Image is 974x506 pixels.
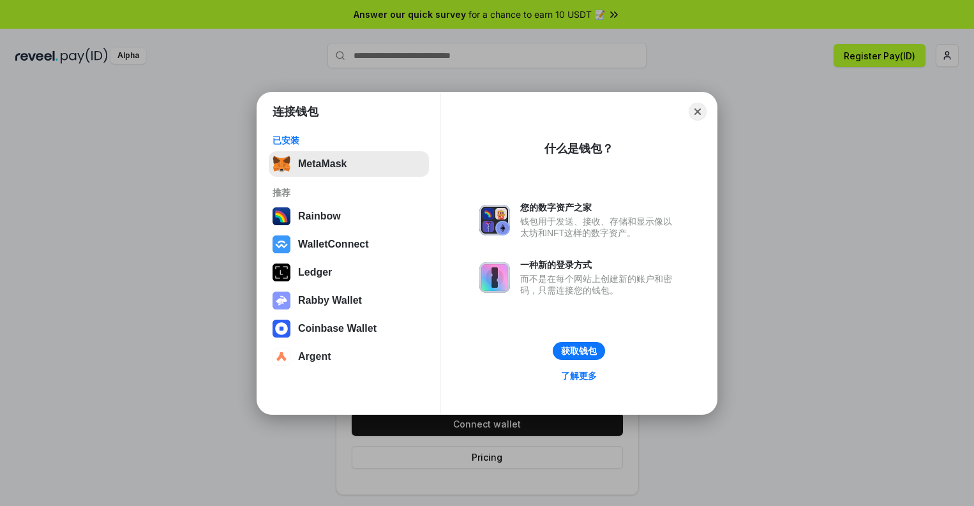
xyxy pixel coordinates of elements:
img: svg+xml,%3Csvg%20width%3D%2228%22%20height%3D%2228%22%20viewBox%3D%220%200%2028%2028%22%20fill%3D... [273,348,290,366]
img: svg+xml,%3Csvg%20width%3D%22120%22%20height%3D%22120%22%20viewBox%3D%220%200%20120%20120%22%20fil... [273,207,290,225]
img: svg+xml,%3Csvg%20xmlns%3D%22http%3A%2F%2Fwww.w3.org%2F2000%2Fsvg%22%20fill%3D%22none%22%20viewBox... [479,205,510,235]
img: svg+xml,%3Csvg%20fill%3D%22none%22%20height%3D%2233%22%20viewBox%3D%220%200%2035%2033%22%20width%... [273,155,290,173]
img: svg+xml,%3Csvg%20xmlns%3D%22http%3A%2F%2Fwww.w3.org%2F2000%2Fsvg%22%20fill%3D%22none%22%20viewBox... [273,292,290,309]
div: 您的数字资产之家 [520,202,678,213]
button: Ledger [269,260,429,285]
img: svg+xml,%3Csvg%20width%3D%2228%22%20height%3D%2228%22%20viewBox%3D%220%200%2028%2028%22%20fill%3D... [273,320,290,338]
div: 获取钱包 [561,345,597,357]
img: svg+xml,%3Csvg%20xmlns%3D%22http%3A%2F%2Fwww.w3.org%2F2000%2Fsvg%22%20fill%3D%22none%22%20viewBox... [479,262,510,293]
button: 获取钱包 [553,342,605,360]
div: WalletConnect [298,239,369,250]
div: Argent [298,351,331,362]
div: 已安装 [273,135,425,146]
div: Coinbase Wallet [298,323,377,334]
button: WalletConnect [269,232,429,257]
button: Coinbase Wallet [269,316,429,341]
div: 推荐 [273,187,425,198]
div: Rabby Wallet [298,295,362,306]
a: 了解更多 [553,368,604,384]
div: Rainbow [298,211,341,222]
button: Close [689,103,707,121]
div: 一种新的登录方式 [520,259,678,271]
div: 而不是在每个网站上创建新的账户和密码，只需连接您的钱包。 [520,273,678,296]
img: svg+xml,%3Csvg%20width%3D%2228%22%20height%3D%2228%22%20viewBox%3D%220%200%2028%2028%22%20fill%3D... [273,235,290,253]
button: Argent [269,344,429,369]
div: 什么是钱包？ [544,141,613,156]
button: Rainbow [269,204,429,229]
div: 了解更多 [561,370,597,382]
button: MetaMask [269,151,429,177]
div: Ledger [298,267,332,278]
img: svg+xml,%3Csvg%20xmlns%3D%22http%3A%2F%2Fwww.w3.org%2F2000%2Fsvg%22%20width%3D%2228%22%20height%3... [273,264,290,281]
div: MetaMask [298,158,347,170]
div: 钱包用于发送、接收、存储和显示像以太坊和NFT这样的数字资产。 [520,216,678,239]
h1: 连接钱包 [273,104,318,119]
button: Rabby Wallet [269,288,429,313]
